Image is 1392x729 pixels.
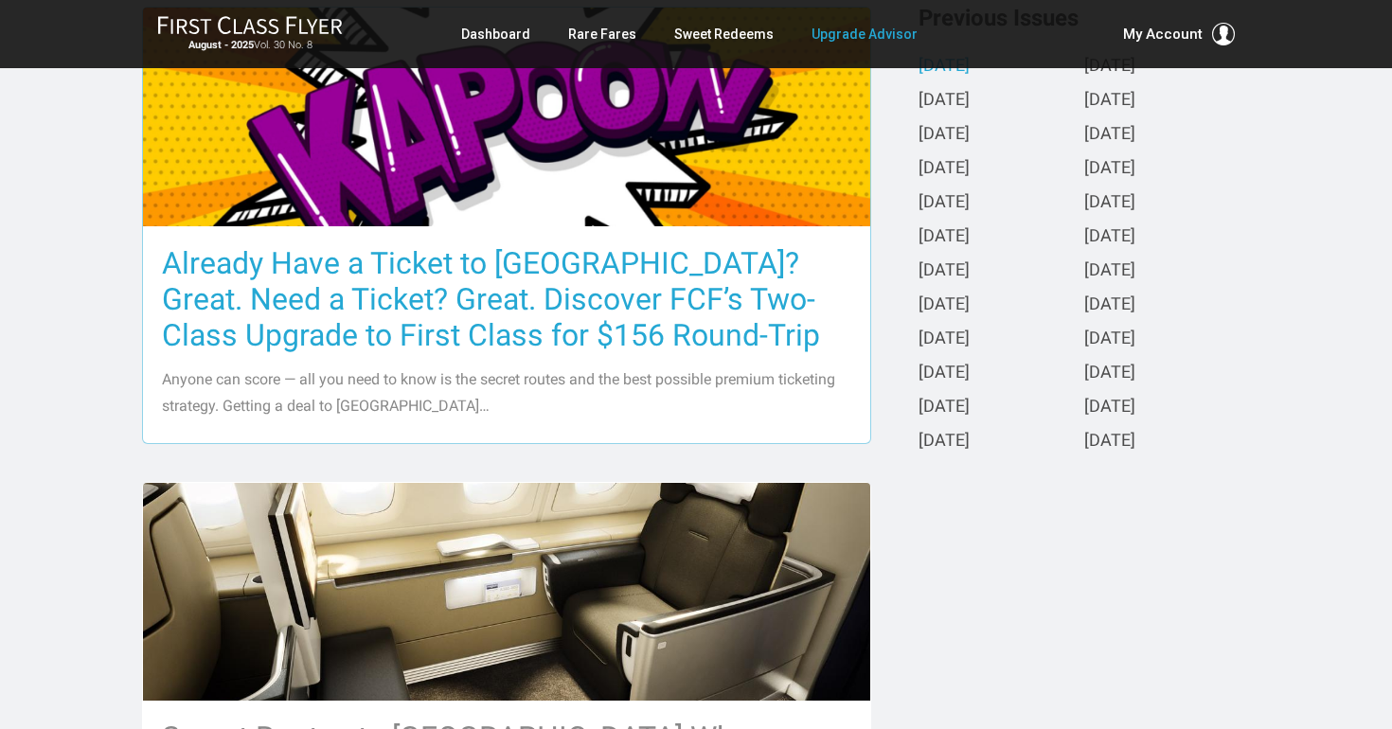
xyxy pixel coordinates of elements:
small: Vol. 30 No. 8 [157,39,343,52]
a: [DATE] [1084,261,1135,281]
span: My Account [1123,23,1203,45]
strong: August - 2025 [188,39,254,51]
a: [DATE] [1084,125,1135,145]
a: [DATE] [1084,364,1135,383]
a: [DATE] [919,329,970,349]
a: [DATE] [919,159,970,179]
a: [DATE] [919,432,970,452]
a: [DATE] [1084,432,1135,452]
a: [DATE] [919,295,970,315]
a: [DATE] [919,364,970,383]
a: Rare Fares [568,17,636,51]
p: Anyone can score — all you need to know is the secret routes and the best possible premium ticket... [162,366,851,419]
a: [DATE] [919,125,970,145]
h3: Already Have a Ticket to [GEOGRAPHIC_DATA]? Great. Need a Ticket? Great. Discover FCF’s Two-Class... [162,245,851,353]
a: [DATE] [1084,398,1135,418]
a: [DATE] [1084,227,1135,247]
a: First Class FlyerAugust - 2025Vol. 30 No. 8 [157,15,343,53]
a: [DATE] [1084,295,1135,315]
a: [DATE] [919,398,970,418]
a: [DATE] [919,261,970,281]
a: Already Have a Ticket to [GEOGRAPHIC_DATA]? Great. Need a Ticket? Great. Discover FCF’s Two-Class... [142,7,871,443]
a: Sweet Redeems [674,17,774,51]
a: [DATE] [1084,193,1135,213]
img: First Class Flyer [157,15,343,35]
a: [DATE] [919,91,970,111]
button: My Account [1123,23,1235,45]
a: [DATE] [1084,159,1135,179]
a: [DATE] [919,227,970,247]
a: [DATE] [1084,329,1135,349]
a: Upgrade Advisor [812,17,918,51]
a: [DATE] [1084,91,1135,111]
a: Dashboard [461,17,530,51]
a: [DATE] [919,193,970,213]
